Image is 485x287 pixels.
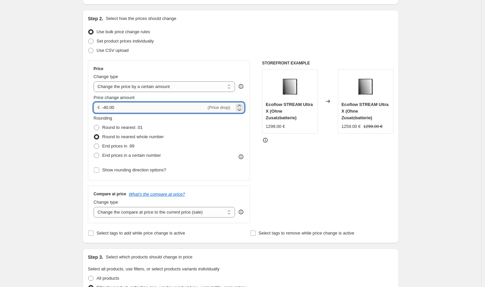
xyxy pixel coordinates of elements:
strike: 1299.00 € [363,123,382,130]
p: Select which products should change in price [106,254,192,260]
span: Ecoflow STREAM Ultra X (Ohne Zusatzbatterie) [266,102,313,120]
div: help [238,209,244,215]
h3: Compare at price [94,191,126,197]
span: Select tags to remove while price change is active [259,231,355,236]
img: ecoflow-stream-ultra-x-no_BG_1500x_022841c0-0e56-438b-be1e-915bf7d3b34d_80x.webp [352,73,379,99]
span: Round to nearest .01 [102,125,142,130]
p: Select how the prices should change [106,15,176,22]
span: Ecoflow STREAM Ultra X (Ohne Zusatzbatterie) [342,102,389,120]
span: Round to nearest whole number [102,134,164,139]
span: All products [97,276,119,281]
span: Select all products, use filters, or select products variants individually [88,266,219,271]
button: What's the compare at price? [129,192,185,197]
span: Change type [94,74,118,79]
span: € [98,105,100,110]
span: Price change amount [94,95,134,100]
h2: Step 2. [88,15,103,22]
span: Change type [94,200,118,205]
span: Set product prices individually [97,39,154,44]
div: 1259.00 € [342,123,361,130]
span: Rounding [94,116,112,121]
span: End prices in .99 [102,143,134,148]
div: 1299.00 € [266,123,285,130]
span: End prices in a certain number [102,153,161,158]
h3: Price [94,66,103,71]
span: Select tags to add while price change is active [97,231,185,236]
img: ecoflow-stream-ultra-x-no_BG_1500x_022841c0-0e56-438b-be1e-915bf7d3b34d_80x.webp [277,73,303,99]
h2: Step 3. [88,254,103,260]
div: help [238,83,244,90]
h6: STOREFRONT EXAMPLE [262,60,393,66]
span: Use CSV upload [97,48,128,53]
input: -10.00 [102,102,206,113]
span: Use bulk price change rules [97,29,150,34]
span: Show rounding direction options? [102,167,166,172]
span: (Price drop) [208,105,230,110]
